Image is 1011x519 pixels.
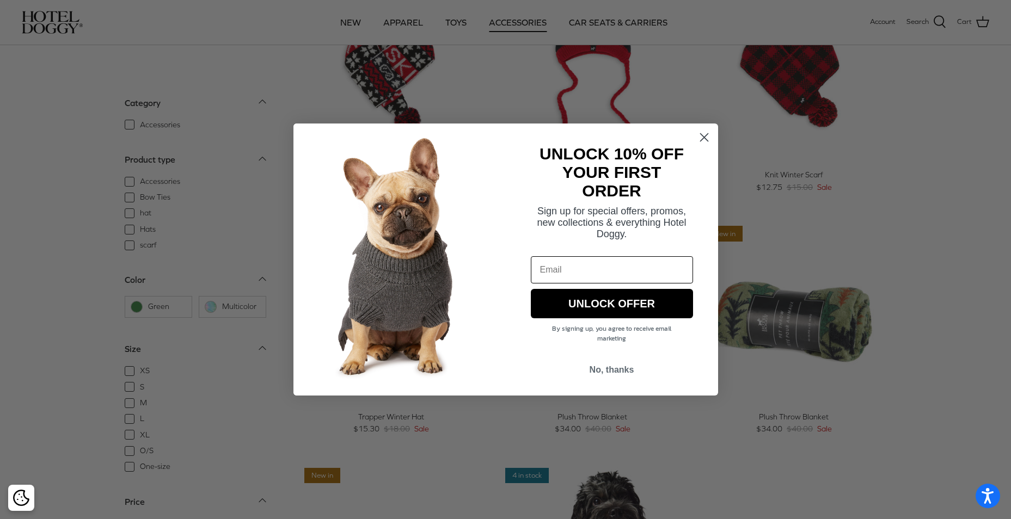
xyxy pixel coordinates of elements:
input: Email [531,256,693,283]
button: No, thanks [531,360,693,380]
img: 7cf315d2-500c-4d0a-a8b4-098d5756016d.jpeg [293,123,506,396]
button: Cookie policy [11,489,30,508]
span: By signing up, you agree to receive email marketing [552,324,671,343]
span: Sign up for special offers, promos, new collections & everything Hotel Doggy. [537,206,686,239]
img: Cookie policy [13,490,29,506]
div: Cookie policy [8,485,34,511]
button: UNLOCK OFFER [531,289,693,318]
button: Close dialog [695,128,714,147]
strong: UNLOCK 10% OFF YOUR FIRST ORDER [540,145,684,200]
